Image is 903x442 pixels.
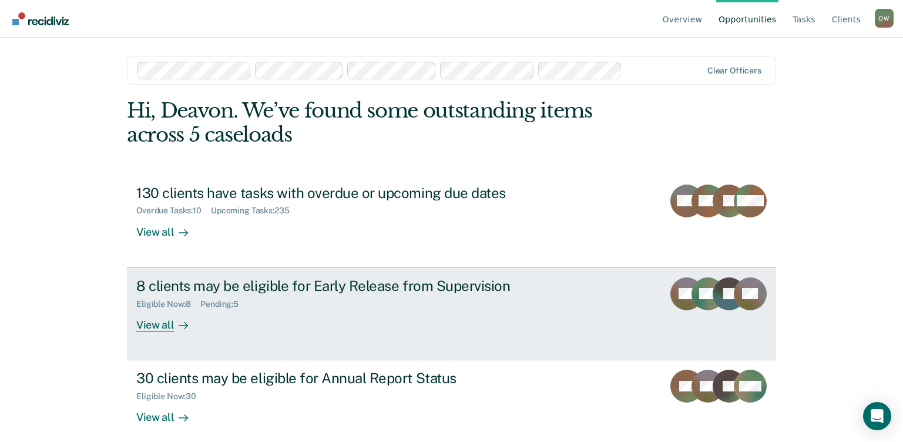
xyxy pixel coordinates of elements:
div: Open Intercom Messenger [863,402,891,430]
div: Overdue Tasks : 10 [136,206,211,216]
div: 130 clients have tasks with overdue or upcoming due dates [136,185,549,202]
div: Hi, Deavon. We’ve found some outstanding items across 5 caseloads [127,99,646,147]
div: 8 clients may be eligible for Early Release from Supervision [136,277,549,294]
div: Eligible Now : 8 [136,299,200,309]
div: View all [136,309,202,331]
div: Clear officers [707,66,761,76]
div: Pending : 5 [200,299,248,309]
div: Upcoming Tasks : 235 [211,206,299,216]
div: View all [136,216,202,239]
div: D W [875,9,894,28]
a: 8 clients may be eligible for Early Release from SupervisionEligible Now:8Pending:5View all [127,267,776,360]
button: Profile dropdown button [875,9,894,28]
div: View all [136,401,202,424]
img: Recidiviz [12,12,69,25]
div: Eligible Now : 30 [136,391,206,401]
a: 130 clients have tasks with overdue or upcoming due datesOverdue Tasks:10Upcoming Tasks:235View all [127,175,776,267]
div: 30 clients may be eligible for Annual Report Status [136,370,549,387]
